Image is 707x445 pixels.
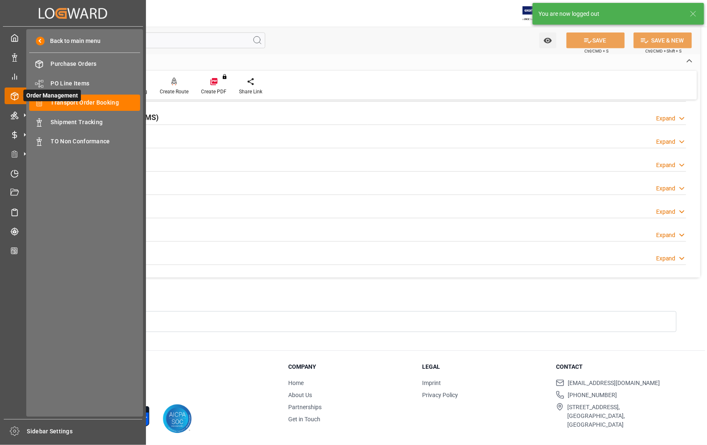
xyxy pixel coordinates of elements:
[5,68,141,85] a: My Reports
[51,79,141,88] span: PO Line Items
[288,392,312,398] a: About Us
[288,404,322,410] a: Partnerships
[45,37,101,45] span: Back to main menu
[539,32,556,48] button: open menu
[538,10,682,18] div: You are now logged out
[288,362,412,371] h3: Company
[422,380,441,386] a: Imprint
[645,48,682,54] span: Ctrl/CMD + Shift + S
[51,60,141,68] span: Purchase Orders
[5,30,141,46] a: My Cockpit
[656,231,676,240] div: Expand
[656,254,676,263] div: Expand
[55,382,267,389] p: © 2025 Logward. All rights reserved.
[27,427,143,436] span: Sidebar Settings
[556,362,679,371] h3: Contact
[288,380,304,386] a: Home
[584,48,609,54] span: Ctrl/CMD + S
[566,32,625,48] button: SAVE
[29,75,140,91] a: PO Line Items
[29,133,140,150] a: TO Non Conformance
[29,114,140,130] a: Shipment Tracking
[239,88,262,95] div: Share Link
[5,223,141,240] a: Tracking Shipment
[422,392,458,398] a: Privacy Policy
[634,32,692,48] button: SAVE & NEW
[523,6,551,21] img: Exertis%20JAM%20-%20Email%20Logo.jpg_1722504956.jpg
[29,56,140,72] a: Purchase Orders
[51,98,141,107] span: Transport Order Booking
[163,404,192,433] img: AICPA SOC
[567,403,679,429] span: [STREET_ADDRESS], [GEOGRAPHIC_DATA], [GEOGRAPHIC_DATA]
[288,416,320,422] a: Get in Touch
[5,204,141,220] a: Sailing Schedules
[568,379,660,387] span: [EMAIL_ADDRESS][DOMAIN_NAME]
[656,137,676,146] div: Expand
[29,95,140,111] a: Transport Order Booking
[5,165,141,181] a: Timeslot Management V2
[656,114,676,123] div: Expand
[5,49,141,65] a: Data Management
[656,184,676,193] div: Expand
[656,207,676,216] div: Expand
[656,161,676,170] div: Expand
[51,137,141,146] span: TO Non Conformance
[5,242,141,259] a: CO2 Calculator
[55,389,267,397] p: Version 1.1.132
[5,185,141,201] a: Document Management
[160,88,189,95] div: Create Route
[38,32,265,48] input: Search Fields
[23,90,81,101] span: Order Management
[422,362,546,371] h3: Legal
[568,391,617,400] span: [PHONE_NUMBER]
[51,118,141,127] span: Shipment Tracking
